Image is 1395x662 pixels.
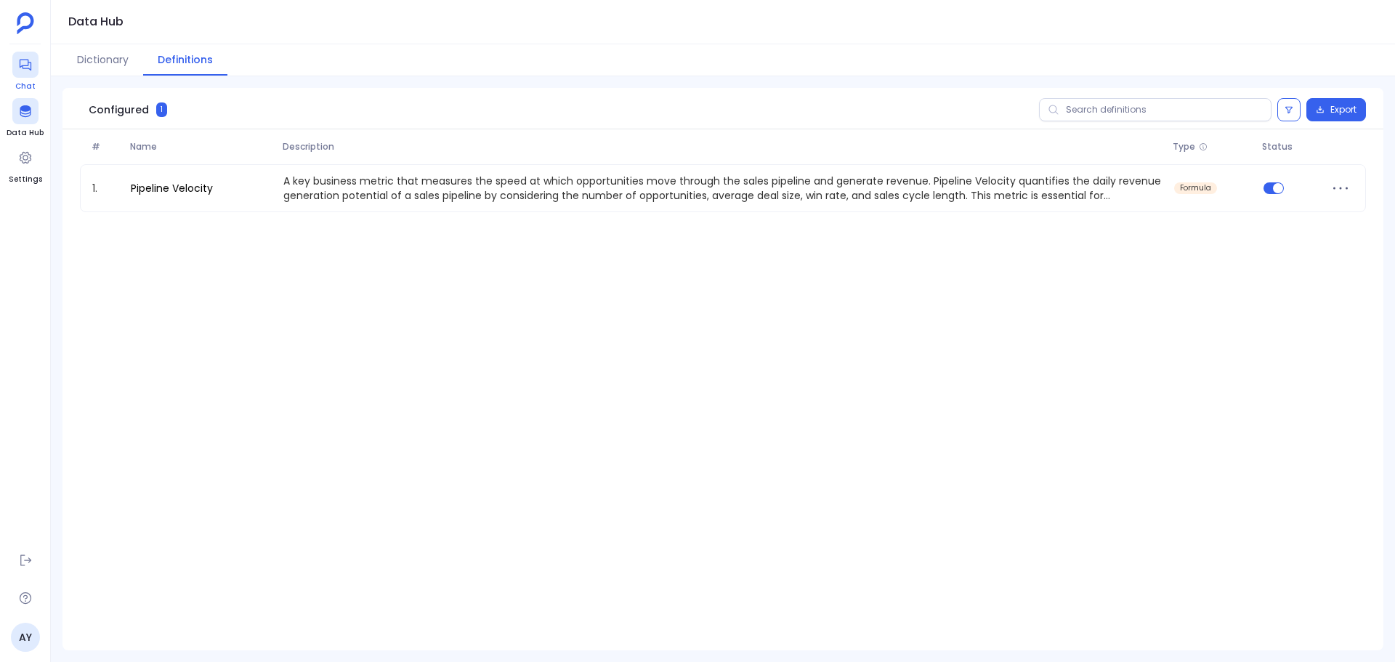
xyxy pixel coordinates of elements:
[278,174,1168,203] p: A key business metric that measures the speed at which opportunities move through the sales pipel...
[7,98,44,139] a: Data Hub
[12,81,39,92] span: Chat
[9,174,42,185] span: Settings
[156,102,167,117] span: 1
[1330,104,1356,116] span: Export
[86,141,124,153] span: #
[9,145,42,185] a: Settings
[1180,184,1211,193] span: formula
[1039,98,1271,121] input: Search definitions
[62,44,143,76] button: Dictionary
[124,141,277,153] span: Name
[1173,141,1195,153] span: Type
[125,181,219,195] a: Pipeline Velocity
[277,141,1168,153] span: Description
[11,623,40,652] a: AY
[143,44,227,76] button: Definitions
[1256,141,1320,153] span: Status
[89,102,149,117] span: Configured
[12,52,39,92] a: Chat
[17,12,34,34] img: petavue logo
[1306,98,1366,121] button: Export
[7,127,44,139] span: Data Hub
[86,181,125,195] span: 1.
[68,12,124,32] h1: Data Hub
